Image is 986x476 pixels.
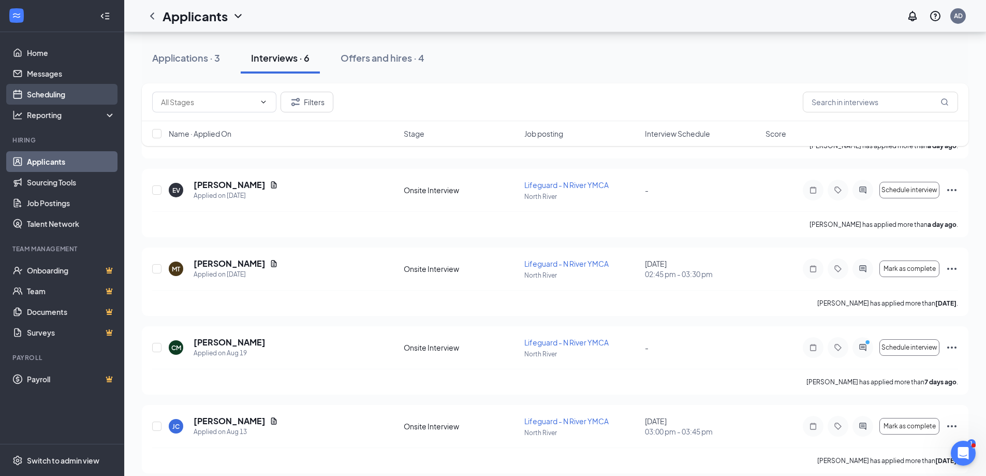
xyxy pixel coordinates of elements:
[172,265,180,273] div: MT
[27,42,115,63] a: Home
[951,441,976,466] iframe: Intercom live chat
[404,185,518,195] div: Onsite Interview
[766,128,786,139] span: Score
[645,185,649,195] span: -
[946,341,958,354] svg: Ellipses
[27,213,115,234] a: Talent Network
[929,10,941,22] svg: QuestionInfo
[645,343,649,352] span: -
[270,259,278,268] svg: Document
[341,51,424,64] div: Offers and hires · 4
[857,343,869,352] svg: ActiveChat
[27,151,115,172] a: Applicants
[863,339,875,348] svg: PrimaryDot
[967,439,976,448] div: 1
[806,378,958,386] p: [PERSON_NAME] has applied more than .
[803,92,958,112] input: Search in interviews
[935,457,956,465] b: [DATE]
[171,343,181,352] div: CM
[11,10,22,21] svg: WorkstreamLogo
[27,455,99,466] div: Switch to admin view
[879,339,939,356] button: Schedule interview
[935,299,956,307] b: [DATE]
[884,423,936,430] span: Mark as complete
[172,186,180,195] div: EV
[810,220,958,229] p: [PERSON_NAME] has applied more than .
[645,128,710,139] span: Interview Schedule
[928,221,956,228] b: a day ago
[194,191,278,201] div: Applied on [DATE]
[12,244,113,253] div: Team Management
[27,110,116,120] div: Reporting
[524,180,609,190] span: Lifeguard - N River YMCA
[524,416,609,426] span: Lifeguard - N River YMCA
[27,193,115,213] a: Job Postings
[524,271,639,280] p: North River
[27,322,115,343] a: SurveysCrown
[645,426,759,437] span: 03:00 pm - 03:45 pm
[946,184,958,196] svg: Ellipses
[645,258,759,279] div: [DATE]
[404,264,518,274] div: Onsite Interview
[404,128,424,139] span: Stage
[946,420,958,432] svg: Ellipses
[807,422,819,430] svg: Note
[27,260,115,281] a: OnboardingCrown
[524,338,609,347] span: Lifeguard - N River YMCA
[194,258,266,269] h5: [PERSON_NAME]
[524,128,563,139] span: Job posting
[881,186,937,194] span: Schedule interview
[27,84,115,105] a: Scheduling
[807,186,819,194] svg: Note
[100,11,110,21] svg: Collapse
[27,172,115,193] a: Sourcing Tools
[172,422,180,431] div: JC
[194,269,278,280] div: Applied on [DATE]
[12,353,113,362] div: Payroll
[169,128,231,139] span: Name · Applied On
[807,265,819,273] svg: Note
[163,7,228,25] h1: Applicants
[940,98,949,106] svg: MagnifyingGlass
[645,269,759,279] span: 02:45 pm - 03:30 pm
[404,421,518,431] div: Onsite Interview
[27,281,115,301] a: TeamCrown
[881,344,937,351] span: Schedule interview
[12,136,113,145] div: Hiring
[194,348,266,358] div: Applied on Aug 19
[857,422,869,430] svg: ActiveChat
[879,182,939,198] button: Schedule interview
[270,417,278,425] svg: Document
[27,369,115,390] a: PayrollCrown
[161,96,255,108] input: All Stages
[12,455,23,466] svg: Settings
[832,265,844,273] svg: Tag
[879,418,939,435] button: Mark as complete
[524,259,609,268] span: Lifeguard - N River YMCA
[194,179,266,191] h5: [PERSON_NAME]
[857,265,869,273] svg: ActiveChat
[194,427,278,437] div: Applied on Aug 13
[194,337,266,348] h5: [PERSON_NAME]
[807,343,819,352] svg: Note
[857,186,869,194] svg: ActiveChat
[524,192,639,201] p: North River
[832,186,844,194] svg: Tag
[817,456,958,465] p: [PERSON_NAME] has applied more than .
[27,301,115,322] a: DocumentsCrown
[12,110,23,120] svg: Analysis
[194,415,266,427] h5: [PERSON_NAME]
[259,98,268,106] svg: ChevronDown
[832,422,844,430] svg: Tag
[232,10,244,22] svg: ChevronDown
[152,51,220,64] div: Applications · 3
[146,10,158,22] svg: ChevronLeft
[884,265,936,272] span: Mark as complete
[251,51,310,64] div: Interviews · 6
[404,342,518,353] div: Onsite Interview
[27,63,115,84] a: Messages
[270,181,278,189] svg: Document
[645,416,759,437] div: [DATE]
[832,343,844,352] svg: Tag
[946,263,958,275] svg: Ellipses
